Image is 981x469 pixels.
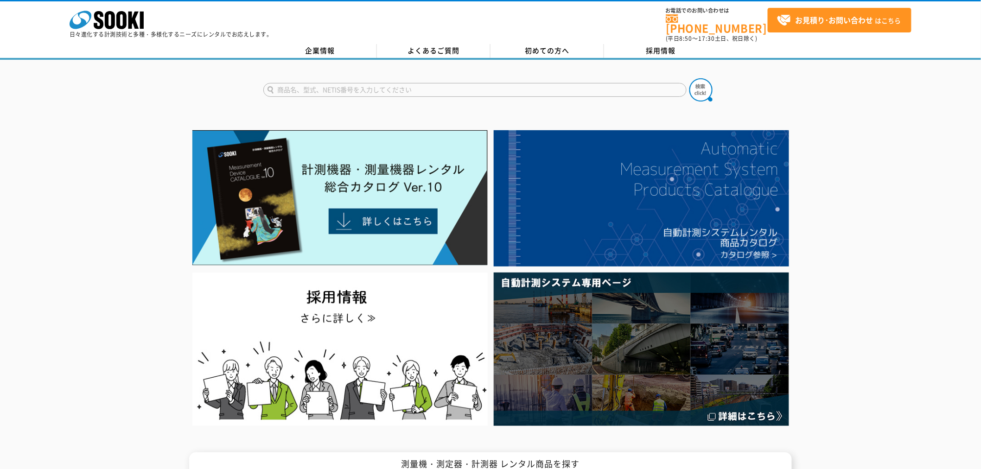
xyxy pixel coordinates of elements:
span: (平日 ～ 土日、祝日除く) [666,34,758,43]
input: 商品名、型式、NETIS番号を入力してください [263,83,687,97]
img: 自動計測システムカタログ [494,130,789,266]
span: はこちら [777,13,901,27]
img: SOOKI recruit [192,273,488,426]
a: 初めての方へ [490,44,604,58]
a: 採用情報 [604,44,718,58]
p: 日々進化する計測技術と多種・多様化するニーズにレンタルでお応えします。 [70,32,273,37]
span: 8:50 [680,34,693,43]
img: Catalog Ver10 [192,130,488,266]
span: 17:30 [698,34,715,43]
a: [PHONE_NUMBER] [666,14,768,33]
strong: お見積り･お問い合わせ [796,14,873,25]
a: お見積り･お問い合わせはこちら [768,8,911,32]
span: 初めての方へ [525,45,570,56]
img: btn_search.png [689,78,713,101]
a: よくあるご質問 [377,44,490,58]
span: お電話でのお問い合わせは [666,8,768,13]
a: 企業情報 [263,44,377,58]
img: 自動計測システム専用ページ [494,273,789,426]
